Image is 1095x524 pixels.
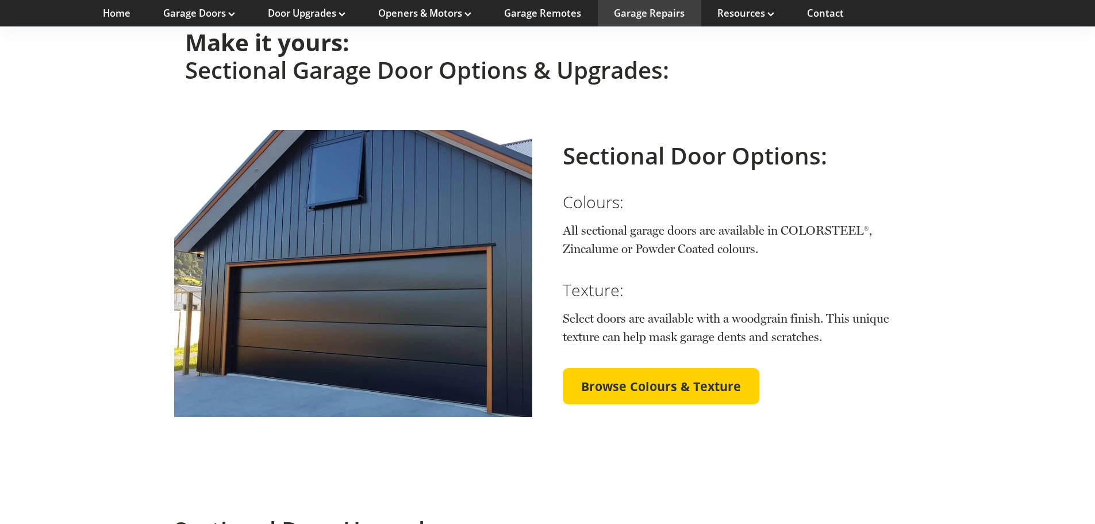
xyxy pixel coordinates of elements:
h3: Colours: [563,192,921,212]
h2: Sectional Door Options: [563,142,921,170]
h2: Sectional Garage Door Options & Upgrades: [185,29,910,85]
a: Contact [807,7,844,20]
h3: Texture: [563,280,921,300]
a: Resources [717,7,774,20]
a: Openers & Motors [378,7,471,20]
a: Browse Colours & Texture [563,368,759,405]
a: Door Upgrades [268,7,345,20]
a: Garage Remotes [504,7,581,20]
a: Garage Repairs [614,7,685,20]
p: All sectional garage doors are available in COLORSTEEL®, Zincalume or Powder Coated colours. [563,221,921,258]
strong: Make it yours: [185,26,349,58]
a: Home [103,7,130,20]
a: Garage Doors [163,7,235,20]
p: Select doors are available with a woodgrain finish. This unique texture can help mask garage dent... [563,309,921,346]
span: Browse Colours & Texture [581,379,741,394]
